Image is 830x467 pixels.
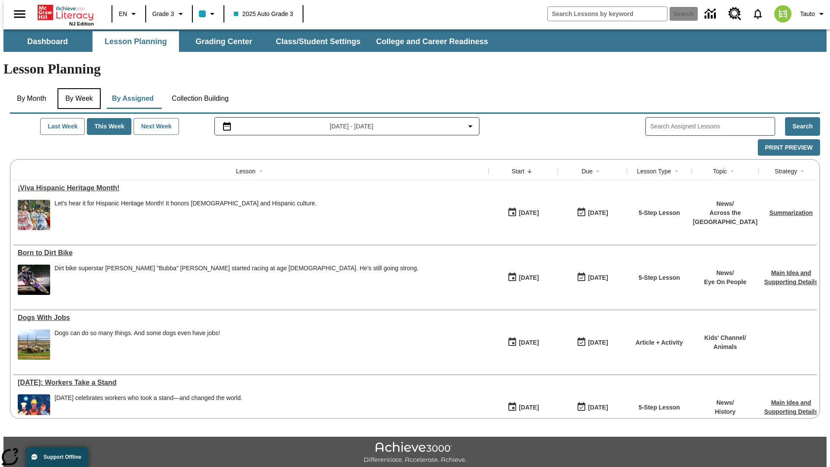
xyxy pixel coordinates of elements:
[511,167,524,176] div: Start
[574,399,611,416] button: 09/01/25: Last day the lesson can be accessed
[465,121,476,131] svg: Collapse Date Range Filter
[504,205,542,221] button: 09/01/25: First time the lesson was available
[727,166,737,176] button: Sort
[638,208,680,218] p: 5-Step Lesson
[504,334,542,351] button: 09/01/25: First time the lesson was available
[699,2,723,26] a: Data Center
[638,273,680,282] p: 5-Step Lesson
[519,272,539,283] div: [DATE]
[650,120,775,133] input: Search Assigned Lessons
[69,21,94,26] span: NJ Edition
[255,166,266,176] button: Sort
[181,31,267,52] button: Grading Center
[574,269,611,286] button: 09/01/25: Last day the lesson can be accessed
[57,88,101,109] button: By Week
[54,394,243,425] div: Labor Day celebrates workers who took a stand—and changed the world.
[797,166,808,176] button: Sort
[44,454,81,460] span: Support Offline
[18,379,484,387] div: Labor Day: Workers Take a Stand
[38,3,94,26] div: Home
[504,399,542,416] button: 09/01/25: First time the lesson was available
[369,31,495,52] button: College and Career Readiness
[704,278,746,287] p: Eye On People
[4,31,91,52] button: Dashboard
[54,265,418,295] div: Dirt bike superstar James "Bubba" Stewart started racing at age 4. He's still going strong.
[715,398,735,407] p: News /
[764,399,818,415] a: Main Idea and Supporting Details
[785,117,820,136] button: Search
[18,249,484,257] a: Born to Dirt Bike, Lessons
[115,6,143,22] button: Language: EN, Select a language
[704,269,746,278] p: News /
[119,10,127,19] span: EN
[54,329,220,337] div: Dogs can do so many things. And some dogs even have jobs!
[504,269,542,286] button: 09/01/25: First time the lesson was available
[18,200,50,230] img: A photograph of Hispanic women participating in a parade celebrating Hispanic culture. The women ...
[769,209,813,216] a: Summarization
[105,88,160,109] button: By Assigned
[637,167,671,176] div: Lesson Type
[747,3,769,25] a: Notifications
[775,167,797,176] div: Strategy
[758,139,820,156] button: Print Preview
[769,3,797,25] button: Select a new avatar
[588,402,608,413] div: [DATE]
[588,208,608,218] div: [DATE]
[87,118,131,135] button: This Week
[149,6,189,22] button: Grade: Grade 3, Select a grade
[26,447,88,467] button: Support Offline
[54,329,220,360] div: Dogs can do so many things. And some dogs even have jobs!
[93,31,179,52] button: Lesson Planning
[588,272,608,283] div: [DATE]
[671,166,682,176] button: Sort
[638,403,680,412] p: 5-Step Lesson
[519,402,539,413] div: [DATE]
[18,379,484,387] a: Labor Day: Workers Take a Stand, Lessons
[764,269,818,285] a: Main Idea and Supporting Details
[18,329,50,360] img: sheepdog herding sheep
[800,10,815,19] span: Tauto
[574,334,611,351] button: 09/01/25: Last day the lesson can be accessed
[704,333,746,342] p: Kids' Channel /
[54,265,418,272] div: Dirt bike superstar [PERSON_NAME] "Bubba" [PERSON_NAME] started racing at age [DEMOGRAPHIC_DATA]....
[519,208,539,218] div: [DATE]
[54,200,317,207] div: Let's hear it for Hispanic Heritage Month! It honors [DEMOGRAPHIC_DATA] and Hispanic culture.
[797,6,830,22] button: Profile/Settings
[715,407,735,416] p: History
[38,4,94,21] a: Home
[40,118,85,135] button: Last Week
[18,394,50,425] img: A banner with a blue background shows an illustrated row of diverse men and women dressed in clot...
[18,249,484,257] div: Born to Dirt Bike
[165,88,236,109] button: Collection Building
[588,337,608,348] div: [DATE]
[519,337,539,348] div: [DATE]
[364,442,466,464] img: Achieve3000 Differentiate Accelerate Achieve
[574,205,611,221] button: 09/01/25: Last day the lesson can be accessed
[18,265,50,295] img: Motocross racer James Stewart flies through the air on his dirt bike.
[236,167,255,176] div: Lesson
[330,122,373,131] span: [DATE] - [DATE]
[7,1,32,27] button: Open side menu
[54,200,317,230] div: Let's hear it for Hispanic Heritage Month! It honors Hispanic Americans and Hispanic culture.
[693,208,758,227] p: Across the [GEOGRAPHIC_DATA]
[774,5,792,22] img: avatar image
[195,6,221,22] button: Class color is light blue. Change class color
[548,7,667,21] input: search field
[723,2,747,26] a: Resource Center, Will open in new tab
[3,31,496,52] div: SubNavbar
[524,166,535,176] button: Sort
[152,10,174,19] span: Grade 3
[635,338,683,347] p: Article + Activity
[593,166,603,176] button: Sort
[18,314,484,322] div: Dogs With Jobs
[10,88,53,109] button: By Month
[18,314,484,322] a: Dogs With Jobs, Lessons
[3,29,827,52] div: SubNavbar
[3,61,827,77] h1: Lesson Planning
[704,342,746,352] p: Animals
[234,10,294,19] span: 2025 Auto Grade 3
